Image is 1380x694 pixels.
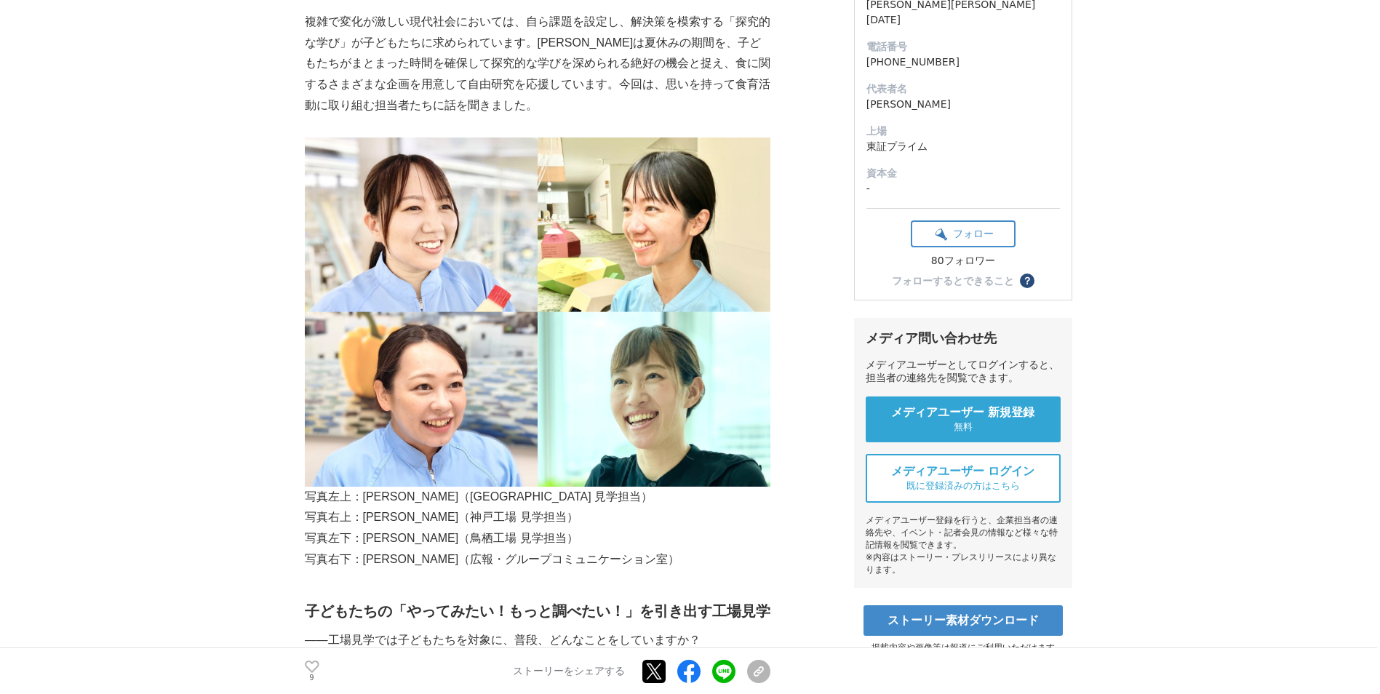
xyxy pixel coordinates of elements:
button: フォロー [911,220,1016,247]
dd: - [866,181,1060,196]
div: メディア問い合わせ先 [866,330,1061,347]
a: メディアユーザー ログイン 既に登録済みの方はこちら [866,454,1061,503]
dt: 代表者名 [866,81,1060,97]
div: メディアユーザーとしてログインすると、担当者の連絡先を閲覧できます。 [866,359,1061,385]
a: メディアユーザー 新規登録 無料 [866,396,1061,442]
div: フォローするとできること [892,276,1014,286]
span: 既に登録済みの方はこちら [906,479,1020,492]
dt: 資本金 [866,166,1060,181]
p: 9 [305,674,319,682]
p: ストーリーをシェアする [513,665,625,678]
p: 写真左上：[PERSON_NAME]（[GEOGRAPHIC_DATA] 見学担当） [305,487,770,508]
p: 複雑で変化が激しい現代社会においては、自ら課題を設定し、解決策を模索する「探究的な学び」が子どもたちに求められています。[PERSON_NAME]は夏休みの期間を、子どもたちがまとまった時間を確... [305,12,770,116]
dt: 電話番号 [866,39,1060,55]
span: メディアユーザー 新規登録 [891,405,1035,420]
strong: 子どもたちの「やってみたい！もっと調べたい！」を引き出す工場見学 [305,603,770,619]
img: thumbnail_8870fdb0-39e1-11ef-9829-73354daec208.png [305,137,770,487]
span: 無料 [954,420,973,434]
span: メディアユーザー ログイン [891,464,1035,479]
dd: [PHONE_NUMBER] [866,55,1060,70]
button: ？ [1020,274,1034,288]
dd: 東証プライム [866,139,1060,154]
p: 掲載内容や画像等は報道にご利用いただけます [854,642,1072,654]
p: 写真右下：[PERSON_NAME]（広報・グループコミュニケーション室） [305,549,770,570]
a: ストーリー素材ダウンロード [864,605,1063,636]
dd: [PERSON_NAME] [866,97,1060,112]
p: ――工場見学では子どもたちを対象に、普段、どんなことをしていますか？ [305,630,770,651]
p: 写真右上：[PERSON_NAME]（神戸工場 見学担当） [305,507,770,528]
p: 写真左下：[PERSON_NAME]（鳥栖工場 見学担当） [305,528,770,549]
div: 80フォロワー [911,255,1016,268]
div: メディアユーザー登録を行うと、企業担当者の連絡先や、イベント・記者会見の情報など様々な特記情報を閲覧できます。 ※内容はストーリー・プレスリリースにより異なります。 [866,514,1061,576]
span: ？ [1022,276,1032,286]
dt: 上場 [866,124,1060,139]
